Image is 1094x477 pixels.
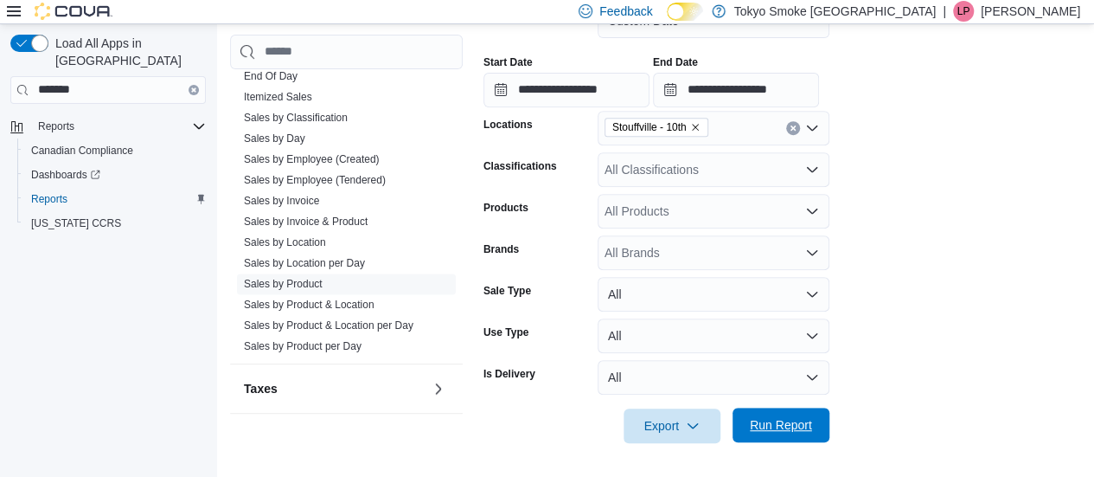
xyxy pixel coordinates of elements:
input: Press the down key to open a popover containing a calendar. [483,73,649,107]
button: Open list of options [805,163,819,177]
span: [US_STATE] CCRS [31,216,121,230]
button: Open list of options [805,121,819,135]
span: Washington CCRS [24,213,206,234]
input: Press the down key to open a popover containing a calendar. [653,73,819,107]
button: Run Report [733,408,829,442]
img: Cova [35,3,112,20]
a: Reports [24,189,74,209]
span: Sales by Product [244,277,323,291]
span: Dashboards [24,164,206,185]
span: Reports [24,189,206,209]
span: Export [634,409,710,443]
span: Sales by Product & Location per Day [244,319,413,332]
span: Sales by Employee (Tendered) [244,173,386,187]
label: Use Type [483,326,528,339]
button: Reports [17,187,213,211]
a: Sales by Day [244,132,305,145]
button: Taxes [428,378,449,399]
span: Dark Mode [667,21,668,22]
button: [US_STATE] CCRS [17,211,213,235]
button: Remove Stouffville - 10th from selection in this group [690,122,701,132]
span: Sales by Classification [244,111,348,125]
label: Products [483,201,528,215]
span: End Of Day [244,69,297,83]
h3: Taxes [244,380,278,397]
span: Feedback [599,3,652,20]
span: Canadian Compliance [24,140,206,161]
a: Sales by Product & Location [244,299,374,311]
span: Sales by Product per Day [244,339,361,353]
nav: Complex example [10,107,206,280]
a: End Of Day [244,70,297,82]
a: Sales by Product & Location per Day [244,319,413,332]
div: Sales [230,66,463,364]
a: Sales by Product [244,278,323,290]
span: Load All Apps in [GEOGRAPHIC_DATA] [48,35,206,69]
span: LP [957,1,970,22]
button: Clear input [189,85,199,95]
a: [US_STATE] CCRS [24,213,128,234]
label: End Date [653,55,698,69]
a: Sales by Location per Day [244,257,365,269]
a: Sales by Employee (Created) [244,153,380,165]
span: Dashboards [31,168,100,182]
span: Itemized Sales [244,90,312,104]
span: Run Report [750,416,812,434]
p: | [943,1,946,22]
button: Reports [3,114,213,139]
span: Reports [31,116,206,137]
div: Luke Persaud [953,1,974,22]
span: Sales by Location per Day [244,256,365,270]
label: Locations [483,118,533,132]
button: All [598,319,829,353]
label: Start Date [483,55,533,69]
span: Stouffville - 10th [605,118,708,137]
button: Clear input [786,121,800,135]
button: Canadian Compliance [17,139,213,163]
a: Dashboards [24,164,107,185]
input: Dark Mode [667,3,703,21]
a: Sales by Classification [244,112,348,124]
span: Sales by Day [244,132,305,145]
a: Sales by Invoice & Product [244,216,368,228]
a: Sales by Location [244,236,326,248]
span: Sales by Employee (Created) [244,152,380,166]
button: Open list of options [805,204,819,218]
label: Brands [483,242,519,256]
a: Sales by Employee (Tendered) [244,174,386,186]
button: Open list of options [805,246,819,260]
button: All [598,360,829,395]
a: Sales by Invoice [244,195,319,207]
button: All [598,277,829,312]
span: Canadian Compliance [31,144,133,158]
label: Sale Type [483,284,531,298]
span: Reports [31,192,67,206]
p: [PERSON_NAME] [981,1,1080,22]
label: Classifications [483,159,557,173]
button: Reports [31,116,81,137]
label: Is Delivery [483,367,535,381]
a: Dashboards [17,163,213,187]
a: Canadian Compliance [24,140,140,161]
button: Export [624,409,720,443]
span: Stouffville - 10th [612,119,687,136]
span: Sales by Invoice [244,194,319,208]
p: Tokyo Smoke [GEOGRAPHIC_DATA] [734,1,937,22]
button: Taxes [244,380,425,397]
span: Reports [38,119,74,133]
span: Sales by Location [244,235,326,249]
a: Sales by Product per Day [244,340,361,352]
a: Itemized Sales [244,91,312,103]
